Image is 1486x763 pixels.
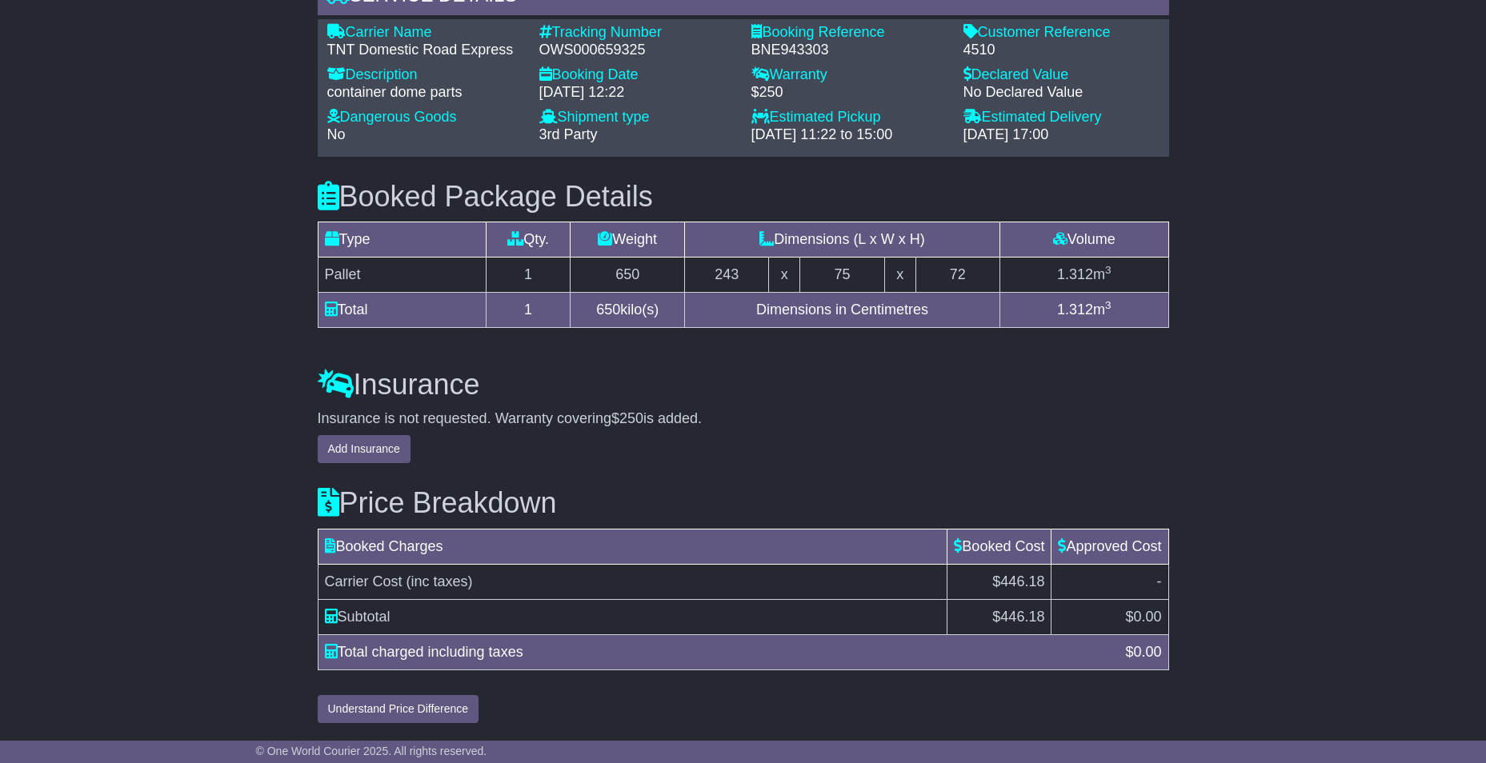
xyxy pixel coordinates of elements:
div: Declared Value [963,66,1160,84]
span: © One World Courier 2025. All rights reserved. [256,745,487,757]
div: Customer Reference [963,24,1160,42]
td: 75 [800,258,884,293]
td: x [769,258,800,293]
div: Total charged including taxes [317,641,1118,663]
td: Approved Cost [1051,529,1168,564]
span: 0.00 [1133,609,1161,625]
td: Booked Cost [947,529,1051,564]
td: 650 [571,258,685,293]
sup: 3 [1105,299,1111,311]
div: $250 [751,84,947,102]
span: $446.18 [992,573,1044,589]
div: Description [327,66,523,84]
td: $ [1051,599,1168,634]
div: [DATE] 11:22 to 15:00 [751,126,947,144]
div: Estimated Pickup [751,109,947,126]
div: [DATE] 17:00 [963,126,1160,144]
div: TNT Domestic Road Express [327,42,523,59]
button: Add Insurance [318,435,411,463]
td: kilo(s) [571,293,685,328]
div: Booking Reference [751,24,947,42]
h3: Booked Package Details [318,181,1169,213]
sup: 3 [1105,264,1111,276]
td: Dimensions in Centimetres [685,293,1000,328]
button: Understand Price Difference [318,695,479,723]
td: Booked Charges [318,529,947,564]
td: Volume [999,222,1168,258]
td: Pallet [318,258,486,293]
span: 1.312 [1057,266,1093,282]
td: Subtotal [318,599,947,634]
span: 3rd Party [539,126,598,142]
td: m [999,258,1168,293]
span: - [1157,573,1162,589]
h3: Price Breakdown [318,487,1169,519]
div: OWS000659325 [539,42,735,59]
span: (inc taxes) [407,573,473,589]
div: Dangerous Goods [327,109,523,126]
td: Total [318,293,486,328]
td: $ [947,599,1051,634]
td: 243 [685,258,769,293]
div: Warranty [751,66,947,84]
td: m [999,293,1168,328]
td: 72 [915,258,999,293]
td: x [884,258,915,293]
div: Tracking Number [539,24,735,42]
div: Carrier Name [327,24,523,42]
div: Estimated Delivery [963,109,1160,126]
span: No [327,126,346,142]
div: Shipment type [539,109,735,126]
span: $250 [611,410,643,426]
div: [DATE] 12:22 [539,84,735,102]
td: Weight [571,222,685,258]
td: Type [318,222,486,258]
div: BNE943303 [751,42,947,59]
td: 1 [486,293,570,328]
div: container dome parts [327,84,523,102]
h3: Insurance [318,369,1169,401]
span: 0.00 [1133,644,1161,660]
span: Carrier Cost [325,573,403,589]
div: Insurance is not requested. Warranty covering is added. [318,410,1169,428]
td: 1 [486,258,570,293]
div: $ [1117,641,1169,663]
div: 4510 [963,42,1160,59]
span: 446.18 [1000,609,1044,625]
span: 650 [596,302,620,318]
td: Dimensions (L x W x H) [685,222,1000,258]
td: Qty. [486,222,570,258]
div: No Declared Value [963,84,1160,102]
span: 1.312 [1057,302,1093,318]
div: Booking Date [539,66,735,84]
